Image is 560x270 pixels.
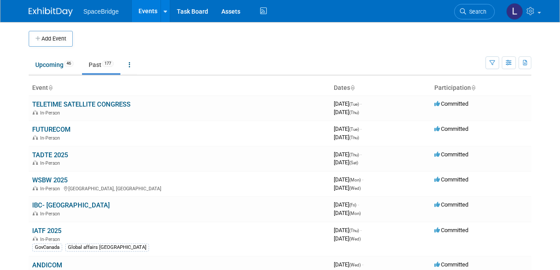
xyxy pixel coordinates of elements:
[334,185,361,191] span: [DATE]
[65,244,149,252] div: Global affairs [GEOGRAPHIC_DATA]
[434,100,468,107] span: Committed
[434,261,468,268] span: Committed
[29,56,80,73] a: Upcoming46
[434,176,468,183] span: Committed
[349,237,361,241] span: (Wed)
[349,110,359,115] span: (Thu)
[40,211,63,217] span: In-Person
[40,110,63,116] span: In-Person
[466,8,486,15] span: Search
[40,160,63,166] span: In-Person
[349,102,359,107] span: (Tue)
[334,100,362,107] span: [DATE]
[334,134,359,141] span: [DATE]
[360,126,362,132] span: -
[358,201,359,208] span: -
[40,237,63,242] span: In-Person
[334,109,359,115] span: [DATE]
[32,244,62,252] div: GovCanada
[40,135,63,141] span: In-Person
[29,81,330,96] th: Event
[334,235,361,242] span: [DATE]
[360,227,362,233] span: -
[349,135,359,140] span: (Thu)
[29,31,73,47] button: Add Event
[40,186,63,192] span: In-Person
[334,176,363,183] span: [DATE]
[506,3,523,20] img: Luminita Oprescu
[349,211,361,216] span: (Mon)
[82,56,120,73] a: Past177
[334,210,361,216] span: [DATE]
[334,159,358,166] span: [DATE]
[32,176,67,184] a: WSBW 2025
[360,151,362,158] span: -
[362,176,363,183] span: -
[33,186,38,190] img: In-Person Event
[350,84,355,91] a: Sort by Start Date
[33,237,38,241] img: In-Person Event
[29,7,73,16] img: ExhibitDay
[32,227,61,235] a: IATF 2025
[431,81,531,96] th: Participation
[64,60,74,67] span: 46
[349,178,361,182] span: (Mon)
[349,228,359,233] span: (Thu)
[349,160,358,165] span: (Sat)
[434,201,468,208] span: Committed
[471,84,475,91] a: Sort by Participation Type
[334,227,362,233] span: [DATE]
[102,60,114,67] span: 177
[334,201,359,208] span: [DATE]
[334,126,362,132] span: [DATE]
[349,127,359,132] span: (Tue)
[434,126,468,132] span: Committed
[330,81,431,96] th: Dates
[33,110,38,115] img: In-Person Event
[32,126,71,133] a: FUTURECOM
[33,211,38,215] img: In-Person Event
[48,84,52,91] a: Sort by Event Name
[334,151,362,158] span: [DATE]
[33,160,38,165] img: In-Person Event
[349,203,356,207] span: (Fri)
[434,227,468,233] span: Committed
[33,135,38,140] img: In-Person Event
[32,261,62,269] a: ANDICOM
[334,261,363,268] span: [DATE]
[362,261,363,268] span: -
[32,185,327,192] div: [GEOGRAPHIC_DATA], [GEOGRAPHIC_DATA]
[32,151,68,159] a: TADTE 2025
[349,186,361,191] span: (Wed)
[454,4,495,19] a: Search
[32,201,110,209] a: IBC- [GEOGRAPHIC_DATA]
[360,100,362,107] span: -
[32,100,131,108] a: TELETIME SATELLITE CONGRESS
[434,151,468,158] span: Committed
[349,152,359,157] span: (Thu)
[83,8,119,15] span: SpaceBridge
[349,263,361,267] span: (Wed)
